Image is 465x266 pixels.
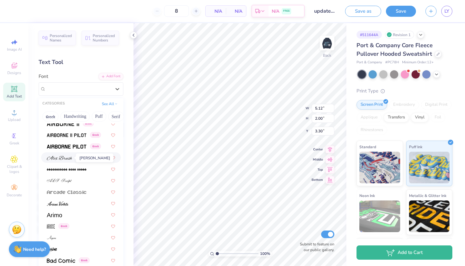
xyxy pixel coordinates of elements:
[7,70,21,75] span: Designs
[323,53,331,58] div: Back
[386,6,416,17] button: Save
[47,247,57,251] img: Autone
[411,113,429,122] div: Vinyl
[409,143,422,150] span: Puff Ink
[7,193,22,198] span: Decorate
[356,87,452,95] div: Print Type
[83,121,94,126] span: Greek
[356,60,382,65] span: Port & Company
[90,143,101,149] span: Greek
[359,143,376,150] span: Standard
[50,34,72,42] span: Personalized Names
[385,60,399,65] span: # PC78H
[409,192,446,199] span: Metallic & Glitter Ink
[39,73,48,80] label: Font
[76,154,114,162] div: [PERSON_NAME]
[47,167,86,172] img: AlphaShapes xmas balls
[444,8,449,15] span: LY
[402,60,434,65] span: Minimum Order: 12 +
[47,258,75,263] img: Bad Comic
[3,164,25,174] span: Clipart & logos
[47,236,56,240] img: Aspire
[9,141,19,146] span: Greek
[93,34,115,42] span: Personalized Numbers
[356,41,433,58] span: Port & Company Core Fleece Pullover Hooded Sweatshirt
[385,31,414,39] div: Revision 1
[59,223,69,229] span: Greek
[47,144,86,149] img: Airborne Pilot
[90,132,101,138] span: Greek
[7,47,22,52] span: Image AI
[312,168,323,172] span: Top
[409,200,450,232] img: Metallic & Glitter Ink
[230,8,242,15] span: N/A
[441,6,452,17] a: LY
[47,190,86,194] img: Arcade Classic
[47,213,62,217] img: Arimo
[356,113,382,122] div: Applique
[209,8,222,15] span: N/A
[309,5,340,17] input: Untitled Design
[356,125,387,135] div: Rhinestones
[421,100,452,110] div: Digital Print
[108,111,124,122] button: Serif
[23,246,46,252] strong: Need help?
[8,117,21,122] span: Upload
[100,101,120,107] button: See All
[312,147,323,152] span: Center
[47,201,68,206] img: Ariana Violeta
[431,113,445,122] div: Foil
[60,111,90,122] button: Handwriting
[283,9,290,13] span: FREE
[356,245,452,260] button: Add to Cart
[389,100,419,110] div: Embroidery
[47,179,72,183] img: ALS Script
[356,31,382,39] div: # 511644A
[296,241,334,253] label: Submit to feature on our public gallery.
[384,113,409,122] div: Transfers
[7,94,22,99] span: Add Text
[39,58,123,66] div: Text Tool
[42,111,59,122] button: Greek
[47,133,86,137] img: Airborne II Pilot
[92,111,106,122] button: Puff
[42,101,65,106] div: CATEGORIES
[47,224,55,229] img: Arrose
[79,257,90,263] span: Greek
[312,157,323,162] span: Middle
[321,37,333,49] img: Back
[359,192,375,199] span: Neon Ink
[164,5,189,17] input: – –
[359,200,400,232] img: Neon Ink
[409,152,450,183] img: Puff Ink
[47,122,79,126] img: Airborne II
[260,251,270,256] span: 100 %
[98,73,123,80] div: Add Font
[345,6,381,17] button: Save as
[272,8,279,15] span: N/A
[359,152,400,183] img: Standard
[356,100,387,110] div: Screen Print
[312,178,323,182] span: Bottom
[47,156,72,160] img: Alex Brush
